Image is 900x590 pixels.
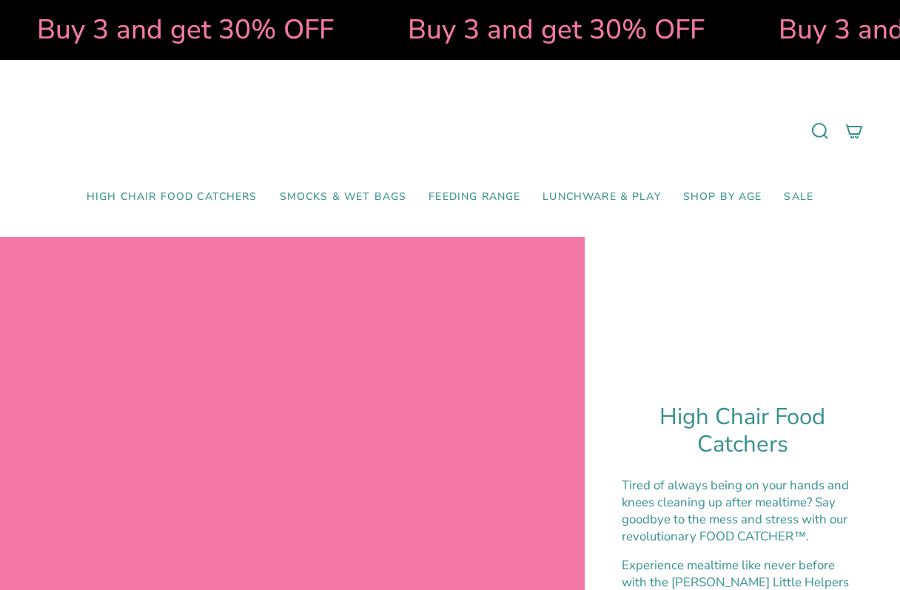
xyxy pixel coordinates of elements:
[87,191,258,204] span: High Chair Food Catchers
[683,191,762,204] span: Shop by Age
[773,180,825,215] a: SALE
[269,180,418,215] a: Smocks & Wet Bags
[323,82,578,180] a: Mumma’s Little Helpers
[75,180,269,215] a: High Chair Food Catchers
[531,180,671,215] a: Lunchware & Play
[429,191,520,204] span: Feeding Range
[280,191,407,204] span: Smocks & Wet Bags
[104,11,401,48] strong: Buy 3 and get 30% OFF
[417,180,531,215] a: Feeding Range
[784,191,813,204] span: SALE
[475,11,772,48] strong: Buy 3 and get 30% OFF
[543,191,660,204] span: Lunchware & Play
[622,477,863,545] p: Tired of always being on your hands and knees cleaning up after mealtime? Say goodbye to the mess...
[672,180,773,215] a: Shop by Age
[622,403,863,459] h1: High Chair Food Catchers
